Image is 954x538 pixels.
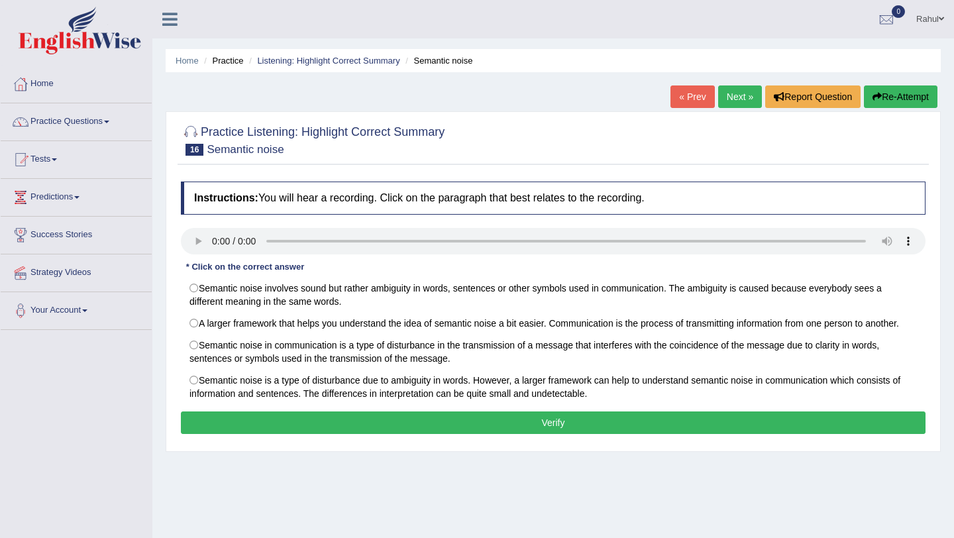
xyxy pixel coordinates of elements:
h2: Practice Listening: Highlight Correct Summary [181,123,445,156]
a: Strategy Videos [1,254,152,288]
li: Practice [201,54,243,67]
a: Tests [1,141,152,174]
button: Verify [181,411,926,434]
a: Next » [718,85,762,108]
li: Semantic noise [402,54,472,67]
a: « Prev [670,85,714,108]
label: Semantic noise in communication is a type of disturbance in the transmission of a message that in... [181,334,926,370]
div: * Click on the correct answer [181,261,309,274]
a: Predictions [1,179,152,212]
a: Practice Questions [1,103,152,136]
span: 16 [185,144,203,156]
a: Your Account [1,292,152,325]
small: Semantic noise [207,143,284,156]
span: 0 [892,5,905,18]
a: Listening: Highlight Correct Summary [257,56,399,66]
button: Report Question [765,85,861,108]
label: Semantic noise involves sound but rather ambiguity in words, sentences or other symbols used in c... [181,277,926,313]
a: Home [176,56,199,66]
button: Re-Attempt [864,85,937,108]
b: Instructions: [194,192,258,203]
a: Success Stories [1,217,152,250]
label: A larger framework that helps you understand the idea of semantic noise a bit easier. Communicati... [181,312,926,335]
label: Semantic noise is a type of disturbance due to ambiguity in words. However, a larger framework ca... [181,369,926,405]
h4: You will hear a recording. Click on the paragraph that best relates to the recording. [181,182,926,215]
a: Home [1,66,152,99]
